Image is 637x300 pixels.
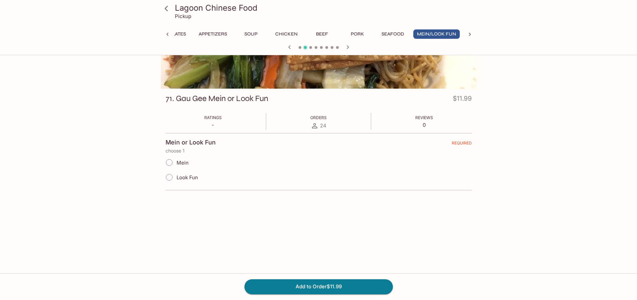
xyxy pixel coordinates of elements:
span: Look Fun [177,174,198,181]
h3: Lagoon Chinese Food [175,3,474,13]
p: 0 [415,122,433,128]
button: Soup [236,29,266,39]
button: Appetizers [195,29,231,39]
span: REQUIRED [452,140,472,148]
button: Mein/Look Fun [413,29,460,39]
h3: 71. Gau Gee Mein or Look Fun [166,93,268,104]
span: 24 [320,122,326,129]
span: Reviews [415,115,433,120]
h4: $11.99 [453,93,472,106]
span: Mein [177,160,189,166]
p: - [204,122,222,128]
button: Seafood [378,29,408,39]
button: Pork [342,29,373,39]
span: Orders [310,115,327,120]
p: choose 1 [166,148,472,154]
button: Chicken [272,29,302,39]
p: Pickup [175,13,191,19]
h4: Mein or Look Fun [166,139,216,146]
button: Beef [307,29,337,39]
button: Add to Order$11.99 [244,279,393,294]
span: Ratings [204,115,222,120]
